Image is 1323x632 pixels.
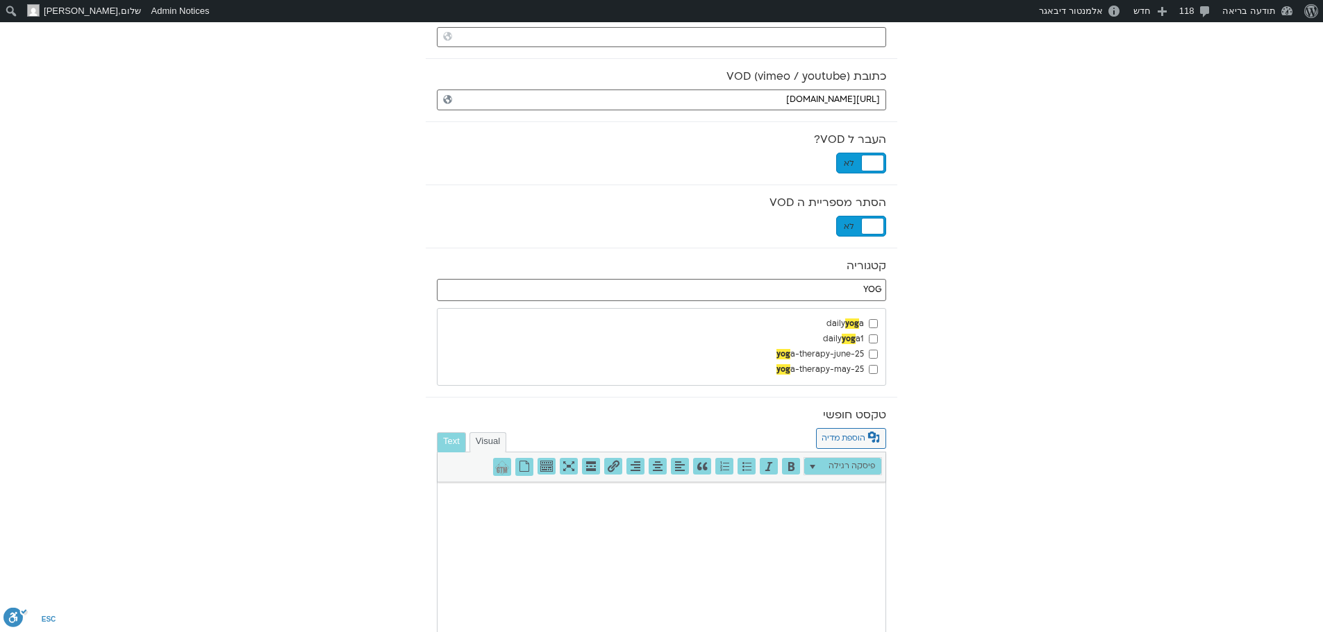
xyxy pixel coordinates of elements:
[816,428,886,449] button: הוספת מדיה
[861,153,885,173] span: כן
[837,216,861,236] span: לא
[776,364,790,375] span: yog
[826,318,864,329] span: daily a
[437,432,466,452] button: Text
[437,133,886,146] label: העבר ל VOD?
[759,457,779,475] div: נטוי (Ctrl+I)
[869,334,878,343] input: dailyyoga1
[537,457,556,475] div: סרגל כלים מורחב (Shift+Alt+Z)
[437,196,886,209] label: הסתר מספריית ה VOD
[869,365,878,374] input: yoga-therapy-may-25
[869,319,878,328] input: dailyyoga
[823,334,864,344] span: daily a1
[581,457,601,475] div: הוספת תגית קרא עוד (Shift+Alt+T)
[837,153,861,173] span: לא
[437,409,886,421] label: טקסט חופשי
[842,334,856,344] span: yog
[437,279,886,301] input: Filter categories...
[626,457,645,475] div: יישור לימין (Shift+Alt+R)
[515,457,534,477] div: 3D FlipBook
[715,457,734,475] div: רשימה מספרית (Shift+Alt+O)
[845,318,859,329] span: yog
[776,364,864,375] span: a-therapy-may-25
[44,6,118,16] span: [PERSON_NAME]
[781,457,801,475] div: מודגש (Ctrl+B)
[776,349,864,359] span: a-therapy-june-25
[437,259,886,272] label: קטגוריה
[776,349,790,359] span: yog
[559,457,579,475] div: מסך מלא
[670,457,690,475] div: יישור לשמאל (Shift+Alt+L)
[818,459,877,473] span: פיסקה רגילה
[692,457,712,475] div: ציטוט (Shift+Alt+Q)
[469,432,506,452] button: Visual
[869,350,878,359] input: yoga-therapy-june-25
[604,457,623,475] div: הוספת/עריכת קישור (Ctrl+K)
[437,70,886,83] label: כתובת VOD (vimeo / youtube)
[861,216,885,236] span: כן
[737,457,756,475] div: רשימת תבליטים (Shift+Alt+U)
[492,457,512,477] div: Metronet Tag Manager
[648,457,667,475] div: יישור למרכז (Shift+Alt+C)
